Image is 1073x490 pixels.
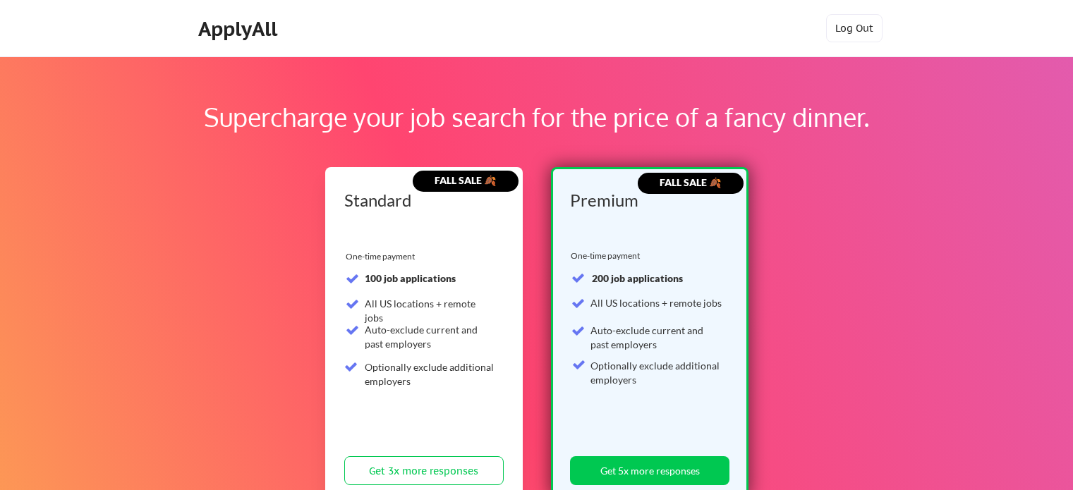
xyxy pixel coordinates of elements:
div: One-time payment [571,250,645,262]
div: Auto-exclude current and past employers [365,323,495,350]
strong: 200 job applications [592,272,683,284]
div: Supercharge your job search for the price of a fancy dinner. [90,98,983,136]
strong: FALL SALE 🍂 [435,174,496,186]
div: ApplyAll [198,17,281,41]
button: Get 5x more responses [570,456,729,485]
button: Get 3x more responses [344,456,504,485]
button: Log Out [826,14,883,42]
div: Optionally exclude additional employers [365,360,495,388]
div: One-time payment [346,251,419,262]
div: Optionally exclude additional employers [590,359,722,386]
div: Standard [344,192,499,209]
div: All US locations + remote jobs [365,297,495,324]
strong: FALL SALE 🍂 [660,176,721,188]
div: All US locations + remote jobs [590,296,722,310]
div: Premium [570,192,725,209]
strong: 100 job applications [365,272,456,284]
div: Auto-exclude current and past employers [590,324,722,351]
